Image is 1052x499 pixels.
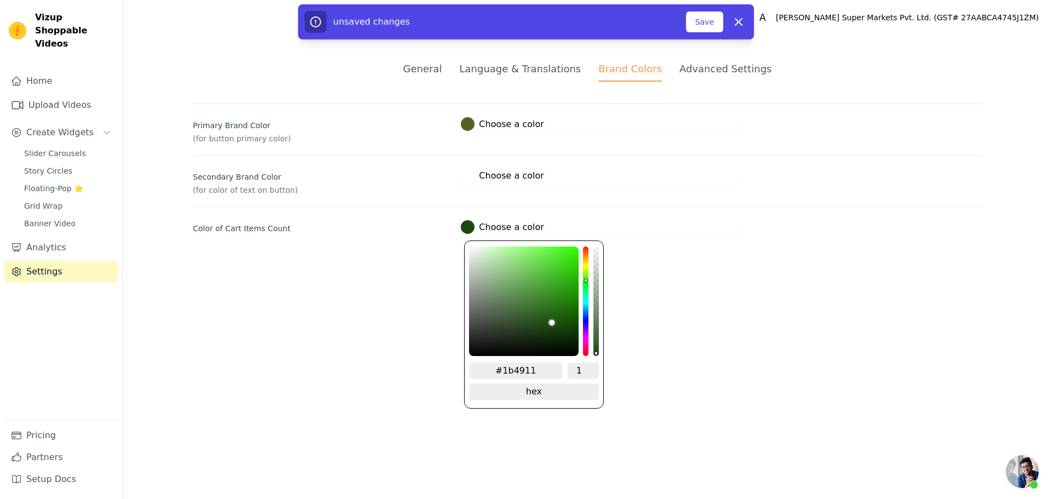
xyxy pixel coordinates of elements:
[461,220,544,234] label: Choose a color
[193,219,450,234] label: Color of Cart Items Count
[686,12,723,32] button: Save
[4,446,118,468] a: Partners
[4,468,118,490] a: Setup Docs
[26,126,94,139] span: Create Widgets
[568,363,599,379] input: alpha channel
[24,200,62,211] span: Grid Wrap
[461,117,544,131] label: Choose a color
[464,240,603,409] div: color picker
[1006,455,1039,488] a: Open chat
[24,148,86,159] span: Slider Carousels
[24,218,76,229] span: Banner Video
[18,146,118,161] a: Slider Carousels
[593,246,599,356] div: alpha channel
[193,167,450,182] label: Secondary Brand Color
[459,115,546,133] button: Choose a color color picker
[679,61,771,76] div: Advanced Settings
[193,116,450,131] label: Primary Brand Color
[18,181,118,196] a: Floating-Pop ⭐
[4,70,118,92] a: Home
[459,167,546,185] button: Choose a color color picker
[4,94,118,116] a: Upload Videos
[459,218,546,236] button: Choose a color color picker
[598,61,662,82] div: Brand Colors
[461,169,544,182] label: Choose a color
[459,61,581,76] div: Language & Translations
[470,320,578,325] div: saturation channel
[193,133,450,144] p: (for button primary color)
[18,163,118,179] a: Story Circles
[4,425,118,446] a: Pricing
[4,261,118,283] a: Settings
[24,183,83,194] span: Floating-Pop ⭐
[549,248,554,355] div: brightness channel
[4,237,118,259] a: Analytics
[469,363,562,379] input: hex color
[403,61,442,76] div: General
[193,185,450,196] p: (for color of text on button)
[333,16,410,27] span: unsaved changes
[24,165,72,176] span: Story Circles
[4,122,118,144] button: Create Widgets
[18,216,118,231] a: Banner Video
[18,198,118,214] a: Grid Wrap
[583,246,588,356] div: hue channel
